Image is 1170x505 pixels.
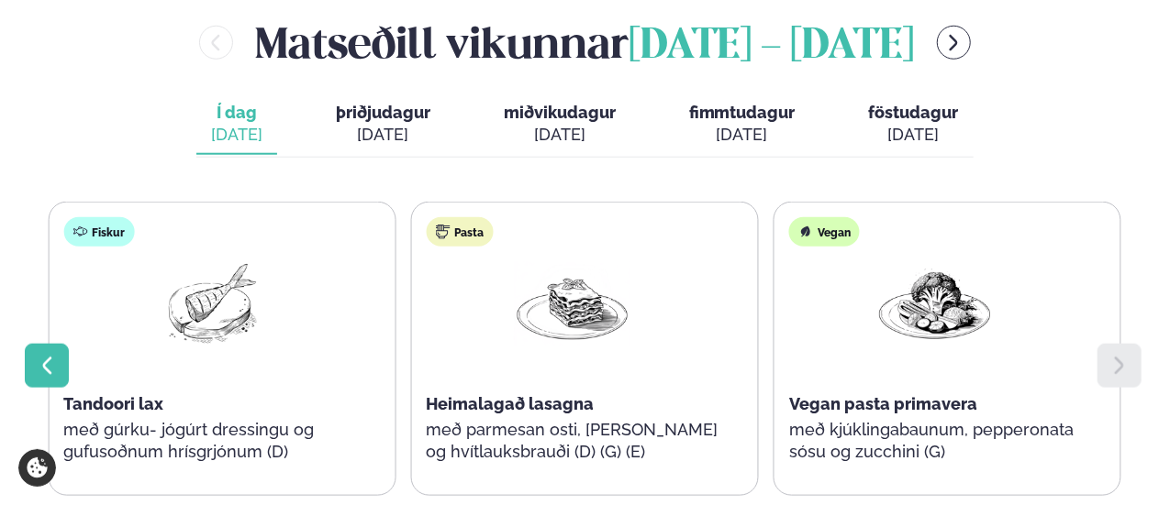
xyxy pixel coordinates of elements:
[336,103,430,122] span: þriðjudagur
[854,94,974,155] button: föstudagur [DATE]
[63,217,134,247] div: Fiskur
[876,261,994,346] img: Vegan.png
[789,394,977,413] span: Vegan pasta primavera
[63,394,163,413] span: Tandoori lax
[426,394,594,413] span: Heimalagað lasagna
[150,261,268,346] img: Fish.png
[321,94,445,155] button: þriðjudagur [DATE]
[689,103,796,122] span: fimmtudagur
[72,225,87,239] img: fish.svg
[336,124,430,146] div: [DATE]
[426,217,493,247] div: Pasta
[789,217,860,247] div: Vegan
[674,94,810,155] button: fimmtudagur [DATE]
[869,103,959,122] span: föstudagur
[798,225,813,239] img: Vegan.svg
[63,419,355,463] p: með gúrku- jógúrt dressingu og gufusoðnum hrísgrjónum (D)
[789,419,1081,463] p: með kjúklingabaunum, pepperonata sósu og zucchini (G)
[513,261,630,346] img: Lasagna.png
[504,124,616,146] div: [DATE]
[18,449,56,487] a: Cookie settings
[211,102,262,124] span: Í dag
[426,419,718,463] p: með parmesan osti, [PERSON_NAME] og hvítlauksbrauði (D) (G) (E)
[504,103,616,122] span: miðvikudagur
[199,26,233,60] button: menu-btn-left
[211,124,262,146] div: [DATE]
[689,124,796,146] div: [DATE]
[629,27,915,67] span: [DATE] - [DATE]
[489,94,630,155] button: miðvikudagur [DATE]
[196,94,277,155] button: Í dag [DATE]
[435,225,450,239] img: pasta.svg
[937,26,971,60] button: menu-btn-right
[869,124,959,146] div: [DATE]
[255,13,915,72] h2: Matseðill vikunnar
